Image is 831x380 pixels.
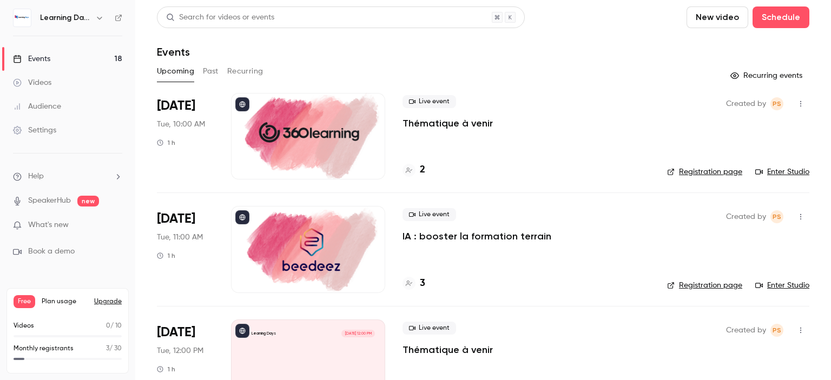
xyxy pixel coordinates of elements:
[157,365,175,374] div: 1 h
[94,297,122,306] button: Upgrade
[753,6,809,28] button: Schedule
[28,195,71,206] a: SpeakerHub
[667,166,742,177] a: Registration page
[13,101,61,112] div: Audience
[726,324,766,337] span: Created by
[40,12,91,23] h6: Learning Days
[420,276,425,291] h4: 3
[166,12,274,23] div: Search for videos or events
[106,321,122,331] p: / 10
[157,232,203,243] span: Tue, 11:00 AM
[106,344,122,354] p: / 30
[726,67,809,84] button: Recurring events
[773,97,781,110] span: PS
[726,210,766,223] span: Created by
[28,219,69,231] span: What's new
[403,163,425,177] a: 2
[13,54,50,64] div: Events
[14,295,35,308] span: Free
[157,119,205,130] span: Tue, 10:00 AM
[13,77,51,88] div: Videos
[157,63,194,80] button: Upcoming
[403,95,456,108] span: Live event
[157,345,203,356] span: Tue, 12:00 PM
[755,280,809,291] a: Enter Studio
[13,125,56,136] div: Settings
[157,45,190,58] h1: Events
[157,93,214,179] div: Oct 7 Tue, 10:00 AM (Europe/Paris)
[77,196,99,206] span: new
[252,331,276,336] p: Learning Days
[773,324,781,337] span: PS
[157,210,195,228] span: [DATE]
[403,276,425,291] a: 3
[28,171,44,182] span: Help
[687,6,748,28] button: New video
[157,206,214,292] div: Oct 7 Tue, 11:00 AM (Europe/Paris)
[157,138,175,147] div: 1 h
[403,208,456,221] span: Live event
[227,63,263,80] button: Recurring
[403,322,456,335] span: Live event
[403,230,551,243] a: IA : booster la formation terrain
[28,246,75,257] span: Book a demo
[755,166,809,177] a: Enter Studio
[773,210,781,223] span: PS
[203,63,219,80] button: Past
[14,344,74,354] p: Monthly registrants
[106,323,110,329] span: 0
[157,97,195,115] span: [DATE]
[14,321,34,331] p: Videos
[403,117,493,130] a: Thématique à venir
[420,163,425,177] h4: 2
[770,97,783,110] span: Prad Selvarajah
[42,297,88,306] span: Plan usage
[106,345,109,352] span: 3
[770,210,783,223] span: Prad Selvarajah
[157,251,175,260] div: 1 h
[14,9,31,26] img: Learning Days
[770,324,783,337] span: Prad Selvarajah
[403,343,493,356] a: Thématique à venir
[13,171,122,182] li: help-dropdown-opener
[157,324,195,341] span: [DATE]
[667,280,742,291] a: Registration page
[341,330,374,337] span: [DATE] 12:00 PM
[726,97,766,110] span: Created by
